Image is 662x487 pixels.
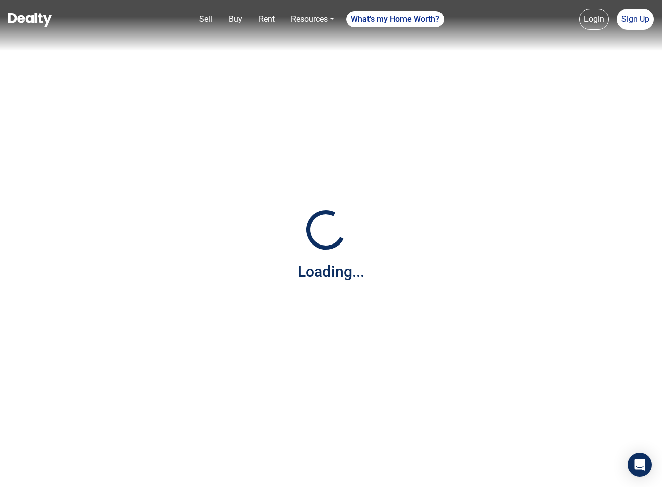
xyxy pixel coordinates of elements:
a: Sell [195,9,216,29]
div: Open Intercom Messenger [628,453,652,477]
a: What's my Home Worth? [346,11,444,27]
a: Buy [225,9,246,29]
a: Login [579,9,609,30]
img: Dealty - Buy, Sell & Rent Homes [8,13,52,27]
a: Resources [287,9,338,29]
div: Loading... [298,260,364,283]
iframe: BigID CMP Widget [5,457,35,487]
a: Sign Up [617,9,654,30]
img: Loading [301,204,351,255]
a: Rent [254,9,279,29]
